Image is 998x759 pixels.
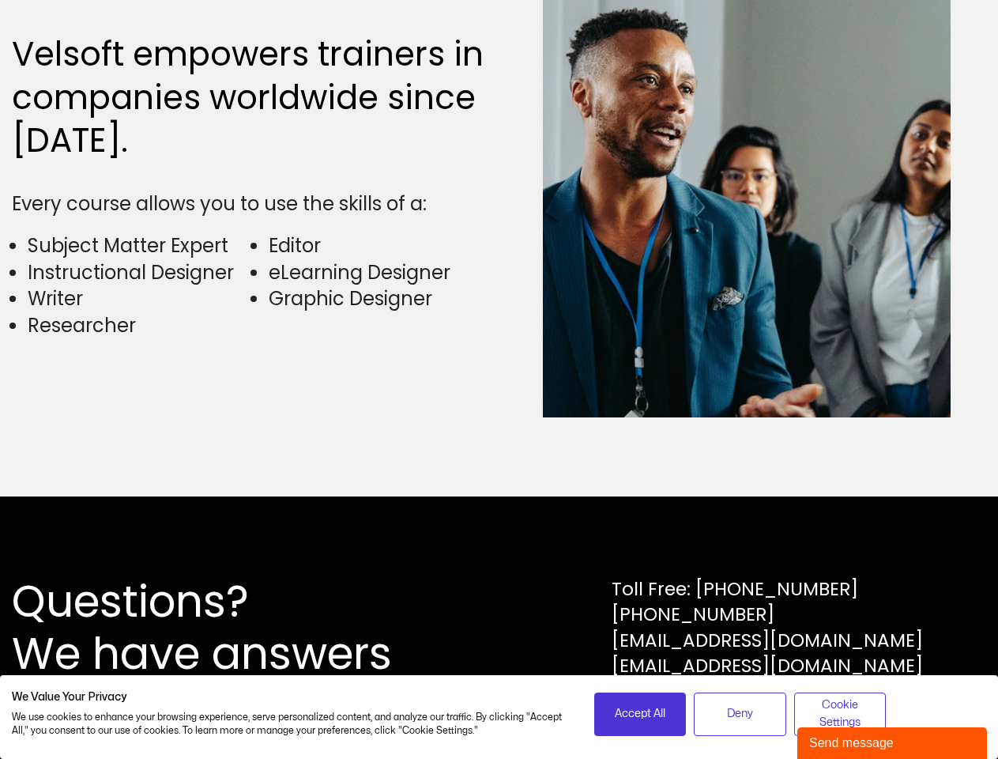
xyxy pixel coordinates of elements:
[797,724,990,759] iframe: chat widget
[612,576,923,678] div: Toll Free: [PHONE_NUMBER] [PHONE_NUMBER] [EMAIL_ADDRESS][DOMAIN_NAME] [EMAIL_ADDRESS][DOMAIN_NAME]
[269,259,491,286] li: eLearning Designer
[615,705,665,723] span: Accept All
[12,576,449,680] h2: Questions? We have answers
[727,705,753,723] span: Deny
[28,312,250,339] li: Researcher
[269,232,491,259] li: Editor
[594,693,687,736] button: Accept all cookies
[28,232,250,259] li: Subject Matter Expert
[12,690,571,704] h2: We Value Your Privacy
[794,693,887,736] button: Adjust cookie preferences
[12,191,491,217] div: Every course allows you to use the skills of a:
[12,711,571,738] p: We use cookies to enhance your browsing experience, serve personalized content, and analyze our t...
[804,697,876,732] span: Cookie Settings
[12,33,491,163] h2: Velsoft empowers trainers in companies worldwide since [DATE].
[269,285,491,312] li: Graphic Designer
[28,285,250,312] li: Writer
[28,259,250,286] li: Instructional Designer
[694,693,786,736] button: Deny all cookies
